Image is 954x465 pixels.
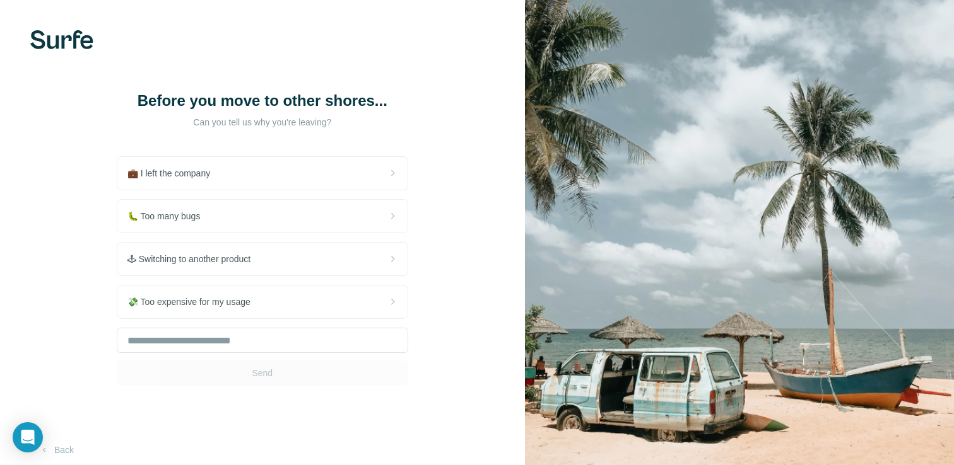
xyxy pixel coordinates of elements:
span: 🐛 Too many bugs [127,210,211,222]
span: 🕹 Switching to another product [127,253,261,265]
h1: Before you move to other shores... [136,91,389,111]
img: Surfe's logo [30,30,93,49]
p: Can you tell us why you're leaving? [136,116,389,129]
button: Back [30,439,83,461]
div: Open Intercom Messenger [13,422,43,452]
span: 💼 I left the company [127,167,220,180]
span: 💸 Too expensive for my usage [127,296,261,308]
